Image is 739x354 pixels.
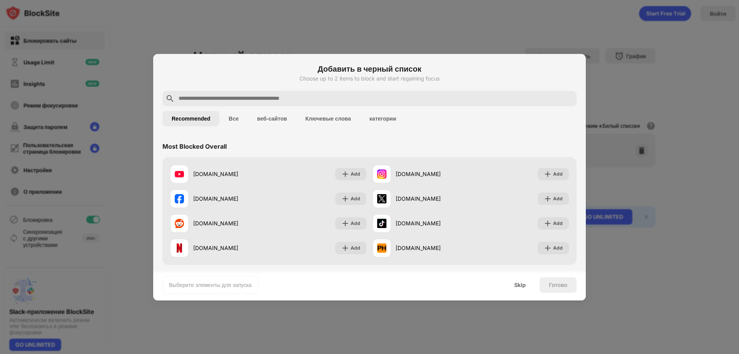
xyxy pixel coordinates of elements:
[514,282,526,288] div: Skip
[169,281,252,289] div: Выберите элементы для запуска
[193,170,268,178] div: [DOMAIN_NAME]
[377,194,386,203] img: favicons
[162,143,227,150] div: Most Blocked Overall
[219,111,248,126] button: Все
[377,219,386,228] img: favicons
[248,111,296,126] button: веб-сайтов
[175,219,184,228] img: favicons
[377,243,386,253] img: favicons
[553,244,563,252] div: Add
[360,111,405,126] button: категории
[396,219,471,227] div: [DOMAIN_NAME]
[351,244,360,252] div: Add
[553,170,563,178] div: Add
[377,169,386,179] img: favicons
[296,111,360,126] button: Ключевые слова
[553,220,563,227] div: Add
[175,243,184,253] img: favicons
[396,170,471,178] div: [DOMAIN_NAME]
[175,194,184,203] img: favicons
[351,195,360,203] div: Add
[396,195,471,203] div: [DOMAIN_NAME]
[162,63,577,75] h6: Добавить в черный список
[166,94,175,103] img: search.svg
[553,195,563,203] div: Add
[193,244,268,252] div: [DOMAIN_NAME]
[351,170,360,178] div: Add
[396,244,471,252] div: [DOMAIN_NAME]
[175,169,184,179] img: favicons
[162,111,219,126] button: Recommended
[193,195,268,203] div: [DOMAIN_NAME]
[162,75,577,82] div: Choose up to 2 items to block and start regaining focus
[549,282,567,288] div: Готово
[351,220,360,227] div: Add
[193,219,268,227] div: [DOMAIN_NAME]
